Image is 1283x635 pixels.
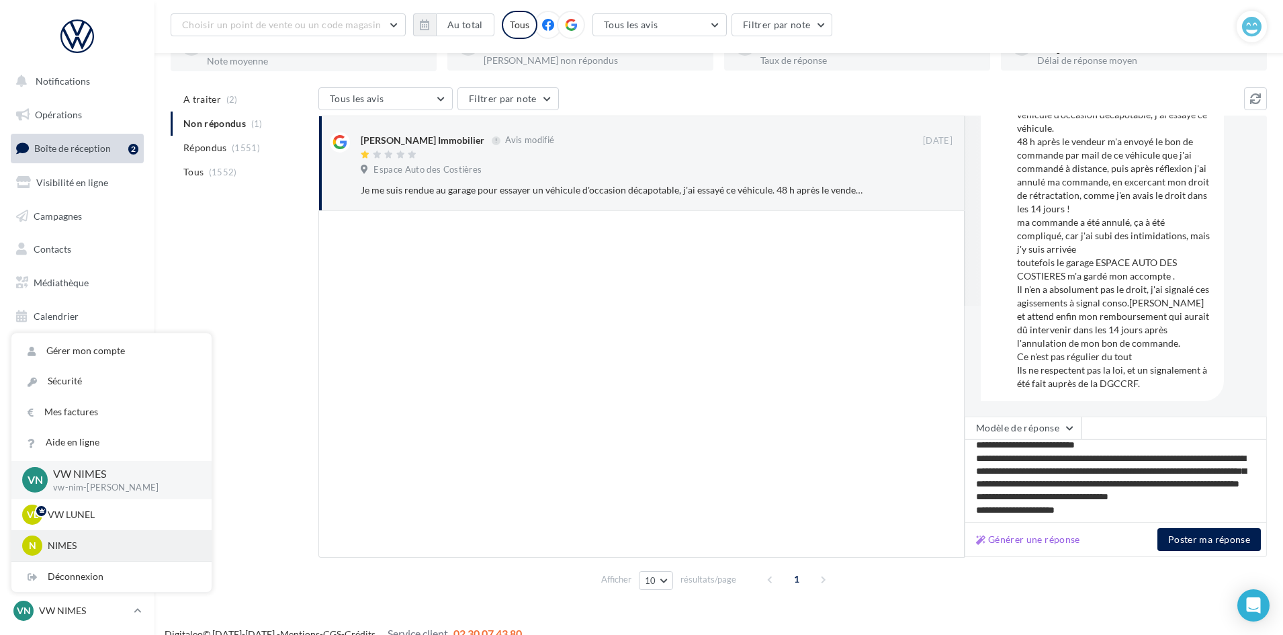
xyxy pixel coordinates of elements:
[484,56,703,65] div: [PERSON_NAME] non répondus
[760,38,979,53] div: 100 %
[318,87,453,110] button: Tous les avis
[232,142,260,153] span: (1551)
[36,177,108,188] span: Visibilité en ligne
[373,164,482,176] span: Espace Auto des Costières
[36,75,90,87] span: Notifications
[11,336,212,366] a: Gérer mon compte
[11,598,144,624] a: VN VW NIMES
[8,101,146,129] a: Opérations
[28,472,43,488] span: VN
[413,13,494,36] button: Au total
[48,508,195,521] p: VW LUNEL
[29,539,36,552] span: N
[183,165,204,179] span: Tous
[786,568,807,590] span: 1
[8,380,146,420] a: Campagnes DataOnDemand
[34,243,71,255] span: Contacts
[27,508,38,521] span: VL
[330,93,384,104] span: Tous les avis
[965,417,1081,439] button: Modèle de réponse
[11,427,212,458] a: Aide en ligne
[604,19,658,30] span: Tous les avis
[8,235,146,263] a: Contacts
[11,366,212,396] a: Sécurité
[48,539,195,552] p: NIMES
[53,466,190,482] p: VW NIMES
[17,604,31,618] span: VN
[207,38,426,54] div: 4.5
[128,144,138,155] div: 2
[760,56,979,65] div: Taux de réponse
[361,134,484,147] div: [PERSON_NAME] Immobilier
[1037,38,1256,53] div: 76 jours
[35,109,82,120] span: Opérations
[1157,528,1261,551] button: Poster ma réponse
[34,310,79,322] span: Calendrier
[183,141,227,155] span: Répondus
[361,183,865,197] div: Je me suis rendue au garage pour essayer un véhicule d'occasion décapotable, j'ai essayé ce véhic...
[732,13,833,36] button: Filtrer par note
[39,604,128,618] p: VW NIMES
[8,302,146,331] a: Calendrier
[8,335,146,375] a: PLV et print personnalisable
[34,142,111,154] span: Boîte de réception
[53,482,190,494] p: vw-nim-[PERSON_NAME]
[209,167,237,177] span: (1552)
[226,94,238,105] span: (2)
[11,397,212,427] a: Mes factures
[505,135,554,146] span: Avis modifié
[171,13,406,36] button: Choisir un point de vente ou un code magasin
[11,562,212,592] div: Déconnexion
[207,56,426,66] div: Note moyenne
[639,571,673,590] button: 10
[502,11,537,39] div: Tous
[182,19,381,30] span: Choisir un point de vente ou un code magasin
[1017,95,1213,390] div: Je me suis rendue au garage pour essayer un véhicule d'occasion décapotable, j'ai essayé ce véhic...
[8,269,146,297] a: Médiathèque
[8,169,146,197] a: Visibilité en ligne
[8,67,141,95] button: Notifications
[1037,56,1256,65] div: Délai de réponse moyen
[1237,589,1270,622] div: Open Intercom Messenger
[8,134,146,163] a: Boîte de réception2
[8,202,146,230] a: Campagnes
[601,573,631,586] span: Afficher
[34,210,82,221] span: Campagnes
[971,532,1086,548] button: Générer une réponse
[183,93,221,106] span: A traiter
[457,87,559,110] button: Filtrer par note
[680,573,736,586] span: résultats/page
[436,13,494,36] button: Au total
[923,135,953,147] span: [DATE]
[592,13,727,36] button: Tous les avis
[645,575,656,586] span: 10
[484,38,703,53] div: 1
[34,277,89,288] span: Médiathèque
